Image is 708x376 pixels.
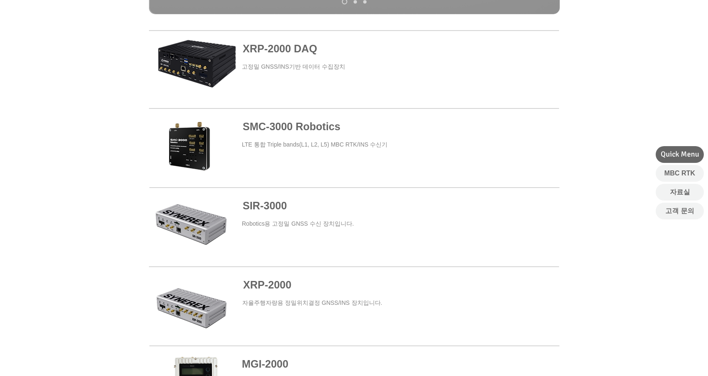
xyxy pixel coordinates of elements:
[243,121,340,132] a: SMC-3000 Robotics
[243,279,291,291] a: XRP-2000
[553,112,708,376] iframe: Wix Chat
[242,141,387,148] a: LTE 통합 Triple bands(L1, L2, L5) MBC RTK/INS 수신기
[243,200,287,211] a: SIR-3000
[243,279,274,291] span: XRP-2
[242,220,354,227] a: Robotics용 고정밀 GNSS 수신 장치입니다.
[242,299,382,306] a: 자율주행자량용 정밀위치결정 GNSS/INS 장치입니다.
[274,279,292,291] span: 000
